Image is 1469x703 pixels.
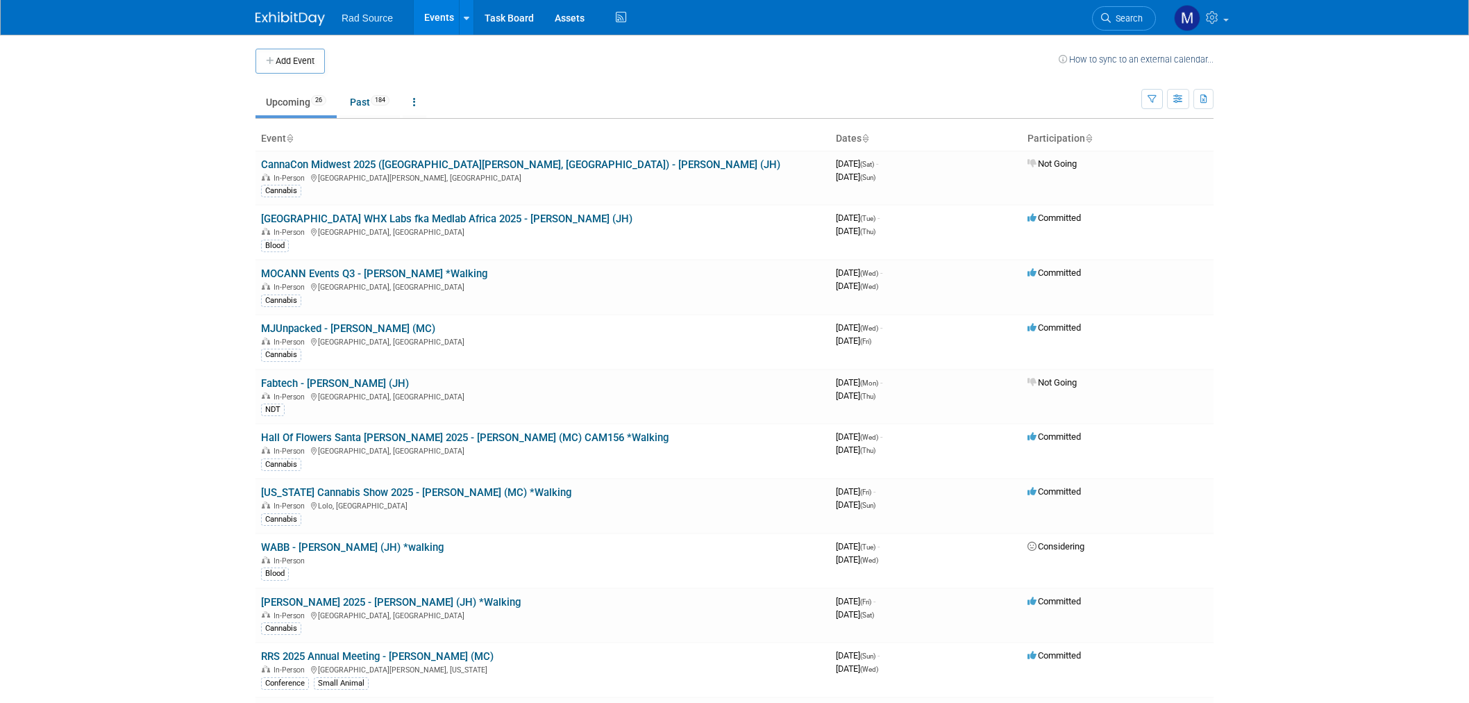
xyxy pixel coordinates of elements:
[836,650,880,661] span: [DATE]
[1059,54,1214,65] a: How to sync to an external calendar...
[262,228,270,235] img: In-Person Event
[860,392,875,400] span: (Thu)
[261,458,301,471] div: Cannabis
[836,281,878,291] span: [DATE]
[860,665,878,673] span: (Wed)
[1027,650,1081,661] span: Committed
[261,267,487,280] a: MOCANN Events Q3 - [PERSON_NAME] *Walking
[261,486,571,499] a: [US_STATE] Cannabis Show 2025 - [PERSON_NAME] (MC) *Walking
[262,338,270,345] img: In-Person Event
[261,513,301,526] div: Cannabis
[1027,267,1081,278] span: Committed
[1022,127,1214,151] th: Participation
[880,322,882,333] span: -
[274,447,309,456] span: In-Person
[830,127,1022,151] th: Dates
[880,377,882,388] span: -
[274,392,309,402] span: In-Person
[262,611,270,618] img: In-Person Event
[262,283,270,290] img: In-Person Event
[262,556,270,563] img: In-Person Event
[274,611,309,620] span: In-Person
[836,554,878,565] span: [DATE]
[274,665,309,675] span: In-Person
[860,556,878,564] span: (Wed)
[860,160,874,168] span: (Sat)
[261,336,825,347] div: [GEOGRAPHIC_DATA], [GEOGRAPHIC_DATA]
[1027,431,1081,442] span: Committed
[878,650,880,661] span: -
[339,89,400,115] a: Past184
[836,390,875,401] span: [DATE]
[860,433,878,441] span: (Wed)
[261,445,825,456] div: [GEOGRAPHIC_DATA], [GEOGRAPHIC_DATA]
[878,213,880,223] span: -
[836,431,882,442] span: [DATE]
[860,447,875,454] span: (Thu)
[1027,213,1081,223] span: Committed
[274,283,309,292] span: In-Person
[860,502,875,509] span: (Sun)
[311,95,326,106] span: 26
[860,324,878,332] span: (Wed)
[862,133,868,144] a: Sort by Start Date
[836,226,875,236] span: [DATE]
[261,226,825,237] div: [GEOGRAPHIC_DATA], [GEOGRAPHIC_DATA]
[1174,5,1200,31] img: Melissa Conboy
[836,336,871,346] span: [DATE]
[261,349,301,361] div: Cannabis
[1027,486,1081,497] span: Committed
[262,392,270,399] img: In-Person Event
[261,213,632,225] a: [GEOGRAPHIC_DATA] WHX Labs fka Medlab Africa 2025 - [PERSON_NAME] (JH)
[860,598,871,606] span: (Fri)
[314,677,369,690] div: Small Animal
[860,283,878,290] span: (Wed)
[274,338,309,347] span: In-Person
[261,499,825,511] div: Lolo, [GEOGRAPHIC_DATA]
[1092,6,1156,31] a: Search
[261,622,301,635] div: Cannabis
[880,431,882,442] span: -
[274,556,309,565] span: In-Person
[261,377,409,390] a: Fabtech - [PERSON_NAME] (JH)
[836,158,878,169] span: [DATE]
[261,596,521,609] a: [PERSON_NAME] 2025 - [PERSON_NAME] (JH) *Walking
[261,663,825,675] div: [GEOGRAPHIC_DATA][PERSON_NAME], [US_STATE]
[261,322,435,335] a: MJUnpacked - [PERSON_NAME] (MC)
[274,228,309,237] span: In-Person
[1111,13,1143,24] span: Search
[261,295,301,307] div: Cannabis
[286,133,293,144] a: Sort by Event Name
[261,650,494,663] a: RRS 2025 Annual Meeting - [PERSON_NAME] (MC)
[836,486,875,497] span: [DATE]
[262,665,270,672] img: In-Person Event
[255,127,830,151] th: Event
[836,267,882,278] span: [DATE]
[860,174,875,181] span: (Sun)
[836,172,875,182] span: [DATE]
[860,488,871,496] span: (Fri)
[261,172,825,183] div: [GEOGRAPHIC_DATA][PERSON_NAME], [GEOGRAPHIC_DATA]
[836,213,880,223] span: [DATE]
[836,377,882,388] span: [DATE]
[836,596,875,606] span: [DATE]
[860,338,871,345] span: (Fri)
[860,543,875,551] span: (Tue)
[261,677,309,690] div: Conference
[261,281,825,292] div: [GEOGRAPHIC_DATA], [GEOGRAPHIC_DATA]
[836,445,875,455] span: [DATE]
[274,502,309,511] span: In-Person
[262,447,270,454] img: In-Person Event
[261,568,289,580] div: Blood
[1027,541,1084,552] span: Considering
[1027,322,1081,333] span: Committed
[836,609,874,620] span: [DATE]
[261,404,285,416] div: NDT
[261,185,301,197] div: Cannabis
[274,174,309,183] span: In-Person
[860,228,875,235] span: (Thu)
[255,89,337,115] a: Upcoming26
[1027,596,1081,606] span: Committed
[836,322,882,333] span: [DATE]
[255,49,325,74] button: Add Event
